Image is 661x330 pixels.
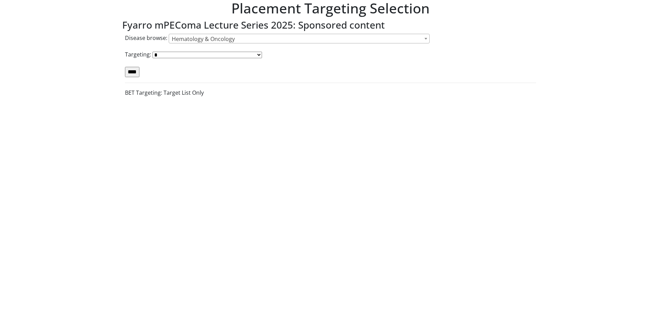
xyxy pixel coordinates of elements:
span: Hematology & Oncology [169,34,430,43]
span: Hematology & Oncology [169,34,429,44]
h3: Fyarro mPEComa Lecture Series 2025: Sponsored content [122,19,539,31]
label: Targeting: [125,50,151,59]
p: BET Targeting: Target List Only [125,89,536,97]
span: Hematology & Oncology [172,35,235,43]
label: Disease browse: [125,34,167,42]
